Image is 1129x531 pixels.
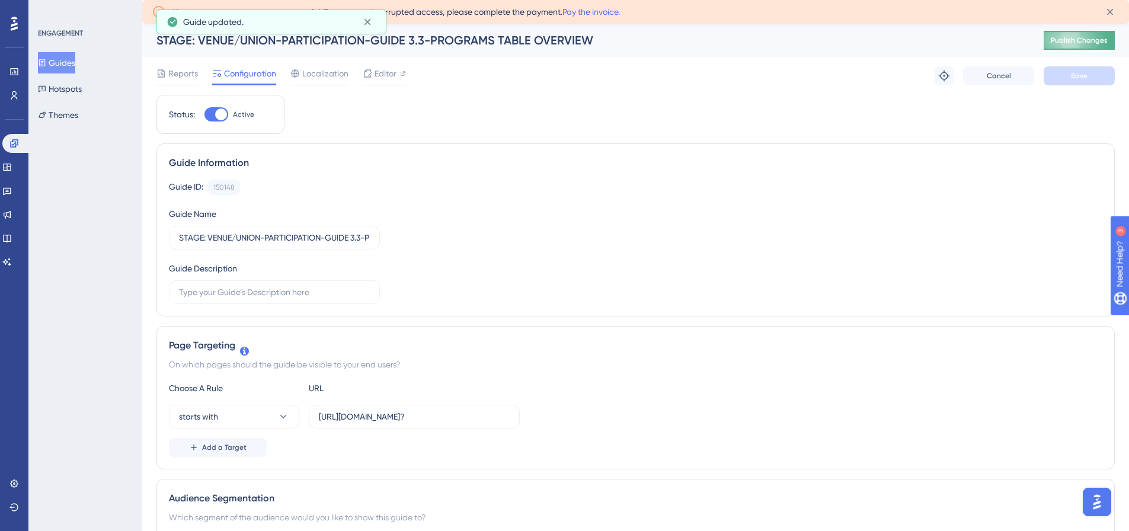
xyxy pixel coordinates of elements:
[987,71,1011,81] span: Cancel
[319,410,510,423] input: yourwebsite.com/path
[1044,31,1115,50] button: Publish Changes
[168,66,198,81] span: Reports
[169,491,1102,506] div: Audience Segmentation
[169,338,1102,353] div: Page Targeting
[173,5,620,19] span: Your recent payment was unsuccessful. To ensure uninterrupted access, please complete the payment.
[213,183,235,192] div: 150148
[156,32,1014,49] div: STAGE: VENUE/UNION-PARTICIPATION-GUIDE 3.3-PROGRAMS TABLE OVERVIEW
[233,110,254,119] span: Active
[169,438,267,457] button: Add a Target
[562,7,620,17] a: Pay the invoice.
[309,381,439,395] div: URL
[1079,484,1115,520] iframe: UserGuiding AI Assistant Launcher
[169,381,299,395] div: Choose A Rule
[202,443,247,452] span: Add a Target
[179,231,370,244] input: Type your Guide’s Name here
[302,66,348,81] span: Localization
[38,52,75,73] button: Guides
[224,66,276,81] span: Configuration
[1051,36,1108,45] span: Publish Changes
[375,66,396,81] span: Editor
[169,180,203,195] div: Guide ID:
[169,107,195,121] div: Status:
[183,15,244,29] span: Guide updated.
[169,405,299,428] button: starts with
[179,410,218,424] span: starts with
[169,156,1102,170] div: Guide Information
[38,104,78,126] button: Themes
[963,66,1034,85] button: Cancel
[169,261,237,276] div: Guide Description
[1044,66,1115,85] button: Save
[82,6,86,15] div: 3
[169,510,1102,524] div: Which segment of the audience would you like to show this guide to?
[38,78,82,100] button: Hotspots
[1071,71,1088,81] span: Save
[169,357,1102,372] div: On which pages should the guide be visible to your end users?
[28,3,74,17] span: Need Help?
[38,28,83,38] div: ENGAGEMENT
[169,207,216,221] div: Guide Name
[179,286,370,299] input: Type your Guide’s Description here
